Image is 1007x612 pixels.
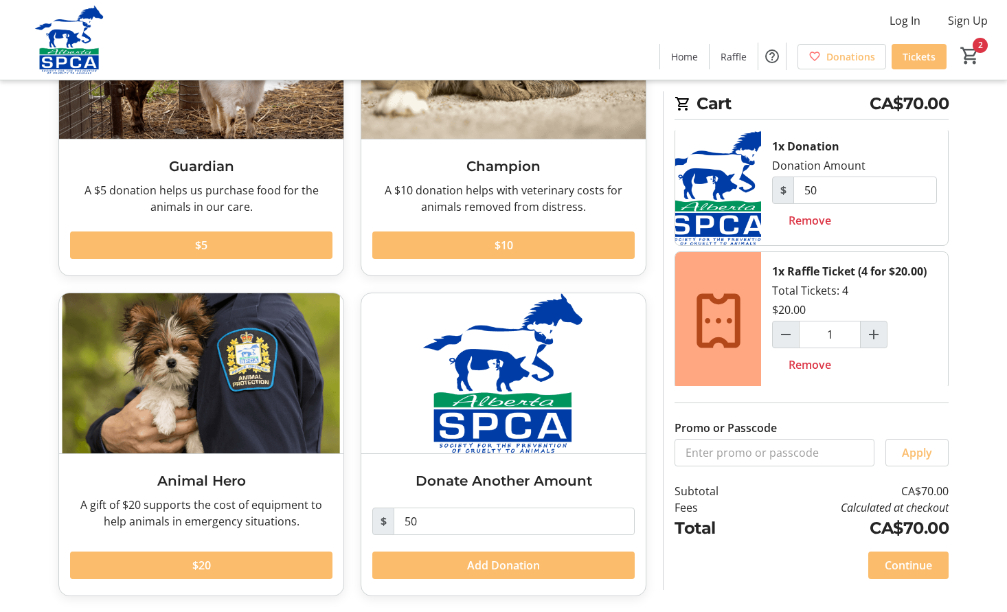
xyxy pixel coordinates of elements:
button: Help [758,43,786,70]
span: Tickets [903,49,936,64]
span: $ [772,177,794,204]
a: Tickets [892,44,947,69]
span: $20 [192,557,211,574]
button: Log In [879,10,931,32]
td: CA$70.00 [754,516,949,541]
h3: Animal Hero [70,471,332,491]
div: A $10 donation helps with veterinary costs for animals removed from distress. [372,182,635,215]
button: $5 [70,231,332,259]
h3: Guardian [70,156,332,177]
button: Remove [772,351,848,378]
div: Donation Amount [772,157,865,174]
td: CA$70.00 [754,483,949,499]
div: 1x Raffle Ticket (4 for $20.00) [772,263,927,280]
button: $10 [372,231,635,259]
a: Home [660,44,709,69]
span: Continue [885,557,932,574]
input: Enter promo or passcode [675,439,874,466]
span: Remove [789,212,831,229]
button: Cart [958,43,982,68]
label: Promo or Passcode [675,420,777,436]
span: Remove [789,356,831,373]
span: Add Donation [467,557,540,574]
div: Total Tickets: 4 [761,252,948,389]
span: Raffle [721,49,747,64]
a: Donations [797,44,886,69]
span: $10 [495,237,513,253]
span: Home [671,49,698,64]
span: Sign Up [948,12,988,29]
div: A gift of $20 supports the cost of equipment to help animals in emergency situations. [70,497,332,530]
button: Continue [868,552,949,579]
button: Sign Up [937,10,999,32]
input: Donation Amount [394,508,635,535]
button: Apply [885,439,949,466]
img: Donate Another Amount [361,293,646,453]
h3: Donate Another Amount [372,471,635,491]
span: CA$70.00 [870,91,949,116]
span: $ [372,508,394,535]
h3: Champion [372,156,635,177]
span: Log In [890,12,920,29]
span: Apply [902,444,932,461]
td: Fees [675,499,754,516]
a: Raffle [710,44,758,69]
img: Animal Hero [59,293,343,453]
td: Total [675,516,754,541]
div: 1x Donation [772,138,839,155]
button: Remove [772,207,848,234]
span: $5 [195,237,207,253]
div: A $5 donation helps us purchase food for the animals in our care. [70,182,332,215]
button: Decrement by one [773,321,799,348]
img: Donation [675,127,761,245]
td: Calculated at checkout [754,499,949,516]
button: Increment by one [861,321,887,348]
td: Subtotal [675,483,754,499]
button: Add Donation [372,552,635,579]
span: Donations [826,49,875,64]
div: $20.00 [772,302,806,318]
input: Raffle Ticket (4 for $20.00) Quantity [799,321,861,348]
button: $20 [70,552,332,579]
img: Alberta SPCA's Logo [8,5,131,74]
h2: Cart [675,91,949,120]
